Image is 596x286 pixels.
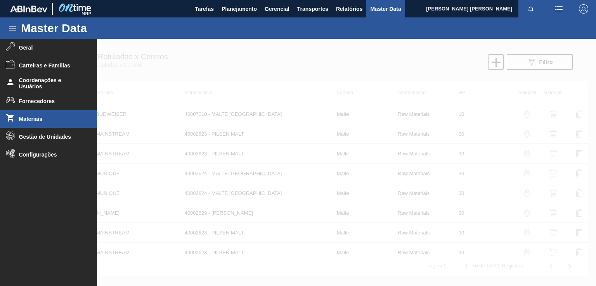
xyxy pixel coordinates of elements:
[21,24,159,33] h1: Master Data
[19,152,83,158] span: Configurações
[297,4,328,14] span: Transportes
[579,4,588,14] img: Logout
[19,98,83,104] span: Fornecedores
[19,134,83,140] span: Gestão de Unidades
[19,62,83,69] span: Carteiras e Famílias
[265,4,289,14] span: Gerencial
[19,77,83,90] span: Coordenações e Usuários
[19,45,83,51] span: Geral
[195,4,214,14] span: Tarefas
[10,5,47,12] img: TNhmsLtSVTkK8tSr43FrP2fwEKptu5GPRR3wAAAABJRU5ErkJggg==
[19,116,83,122] span: Materiais
[554,4,563,14] img: userActions
[222,4,257,14] span: Planejamento
[370,4,401,14] span: Master Data
[518,3,543,14] button: Notificações
[336,4,362,14] span: Relatórios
